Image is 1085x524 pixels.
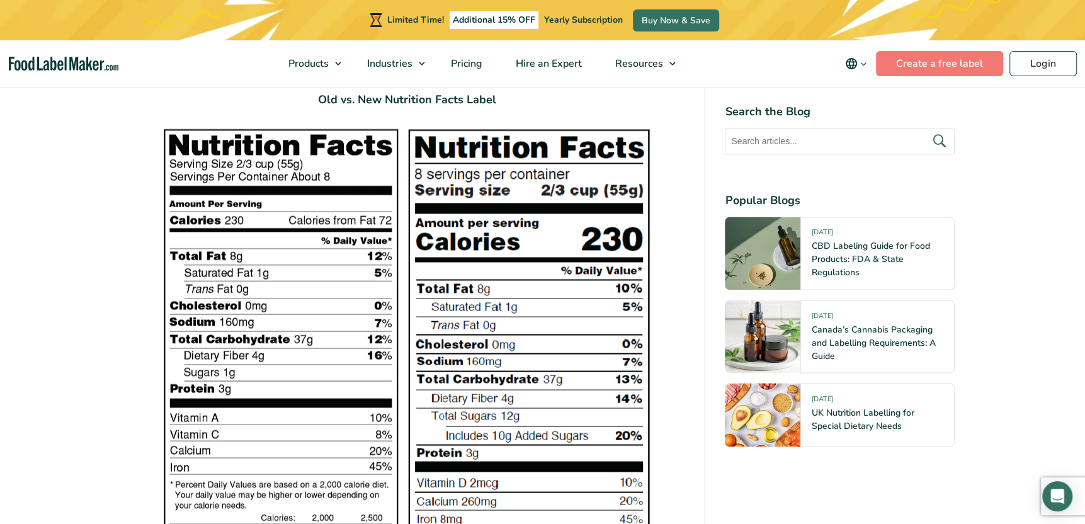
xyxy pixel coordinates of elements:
span: [DATE] [811,310,832,325]
span: Industries [363,57,414,71]
a: CBD Labeling Guide for Food Products: FDA & State Regulations [811,240,929,278]
a: Canada’s Cannabis Packaging and Labelling Requirements: A Guide [811,323,935,362]
h4: Popular Blogs [725,192,955,209]
div: Open Intercom Messenger [1042,481,1072,511]
a: Hire an Expert [499,40,596,87]
a: Industries [351,40,431,87]
a: Products [272,40,348,87]
a: Create a free label [876,51,1003,76]
span: Yearly Subscription [544,14,623,26]
input: Search articles... [725,128,955,154]
h4: Search the Blog [725,103,955,120]
span: Hire an Expert [512,57,583,71]
span: [DATE] [811,394,832,408]
a: UK Nutrition Labelling for Special Dietary Needs [811,406,914,431]
span: Limited Time! [387,14,444,26]
span: Additional 15% OFF [450,11,538,29]
a: Pricing [435,40,496,87]
span: Pricing [447,57,484,71]
strong: Old vs. New Nutrition Facts Label [318,92,496,107]
span: Resources [611,57,664,71]
a: Login [1009,51,1077,76]
span: [DATE] [811,227,832,242]
a: Resources [599,40,682,87]
span: Products [285,57,330,71]
a: Buy Now & Save [633,9,719,31]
